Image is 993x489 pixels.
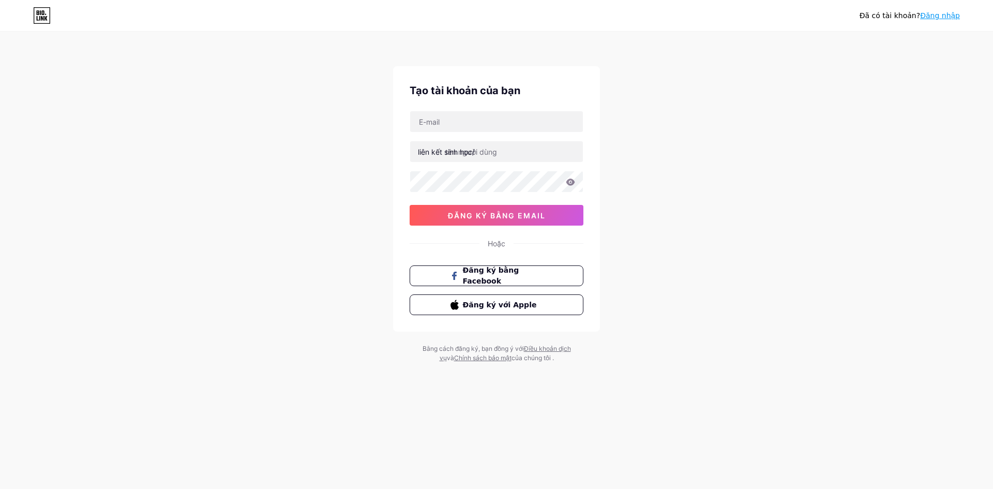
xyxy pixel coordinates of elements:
button: đăng ký bằng email [410,205,583,226]
font: Đã có tài khoản? [860,11,920,20]
button: Đăng ký với Apple [410,294,583,315]
font: đăng ký bằng email [448,211,546,220]
font: Đăng ký với Apple [463,301,537,309]
font: Hoặc [488,239,505,248]
a: Đăng nhập [920,11,960,20]
font: của chúng tôi . [511,354,554,362]
a: Chính sách bảo mật [454,354,511,362]
input: tên người dùng [410,141,583,162]
font: Bằng cách đăng ký, bạn đồng ý với [423,345,524,352]
font: Đăng ký bằng Facebook [463,266,519,285]
font: Tạo tài khoản của bạn [410,84,520,97]
input: E-mail [410,111,583,132]
a: Điều khoản dịch vụ [440,345,571,362]
font: và [447,354,454,362]
font: liên kết sinh học/ [418,147,475,156]
button: Đăng ký bằng Facebook [410,265,583,286]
